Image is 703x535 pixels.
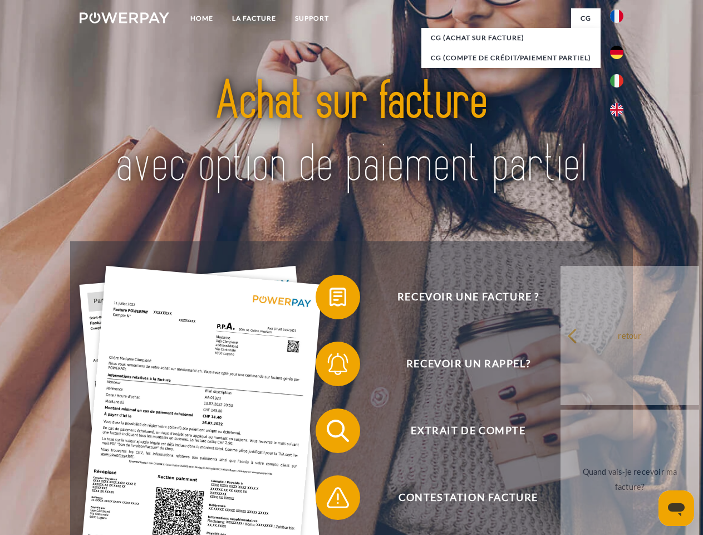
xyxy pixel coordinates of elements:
[332,408,604,453] span: Extrait de compte
[181,8,223,28] a: Home
[332,275,604,319] span: Recevoir une facture ?
[223,8,286,28] a: LA FACTURE
[421,48,601,68] a: CG (Compte de crédit/paiement partiel)
[324,350,352,378] img: qb_bell.svg
[80,12,169,23] img: logo-powerpay-white.svg
[610,74,623,87] img: it
[610,103,623,116] img: en
[610,46,623,59] img: de
[324,484,352,512] img: qb_warning.svg
[316,275,605,319] button: Recevoir une facture ?
[571,8,601,28] a: CG
[610,9,623,23] img: fr
[567,464,692,494] div: Quand vais-je recevoir ma facture?
[316,342,605,386] button: Recevoir un rappel?
[316,408,605,453] button: Extrait de compte
[421,28,601,48] a: CG (achat sur facture)
[324,283,352,311] img: qb_bill.svg
[332,475,604,520] span: Contestation Facture
[567,328,692,343] div: retour
[316,475,605,520] button: Contestation Facture
[324,417,352,445] img: qb_search.svg
[658,490,694,526] iframe: Bouton de lancement de la fenêtre de messagerie
[332,342,604,386] span: Recevoir un rappel?
[286,8,338,28] a: Support
[106,53,597,213] img: title-powerpay_fr.svg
